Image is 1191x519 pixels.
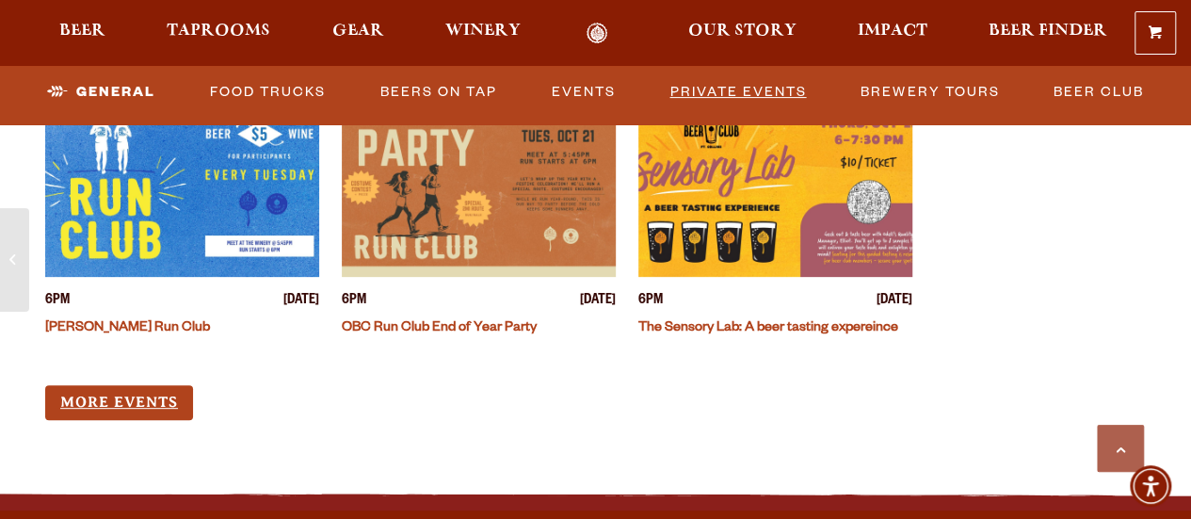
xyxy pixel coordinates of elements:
span: 6PM [342,292,366,312]
div: Accessibility Menu [1130,465,1171,507]
span: Winery [445,24,521,39]
span: [DATE] [580,292,616,312]
span: Gear [332,24,384,39]
span: Our Story [688,24,797,39]
a: Beer Finder [976,23,1119,44]
a: The Sensory Lab: A beer tasting expereince [638,321,898,336]
a: View event details [638,98,912,277]
span: Beer [59,24,105,39]
a: Private Events [662,71,813,114]
a: OBC Run Club End of Year Party [342,321,537,336]
a: Winery [433,23,533,44]
span: Taprooms [167,24,270,39]
a: View event details [45,98,319,277]
a: [PERSON_NAME] Run Club [45,321,210,336]
a: View event details [342,98,616,277]
span: 6PM [45,292,70,312]
a: Brewery Tours [853,71,1006,114]
a: Events [544,71,623,114]
span: [DATE] [283,292,319,312]
a: Beer [47,23,118,44]
a: Beer Club [1046,71,1151,114]
a: Scroll to top [1097,425,1144,472]
span: Impact [858,24,927,39]
a: Beers on Tap [373,71,505,114]
span: 6PM [638,292,663,312]
span: [DATE] [877,292,912,312]
a: Odell Home [562,23,633,44]
a: Impact [845,23,940,44]
span: Beer Finder [989,24,1107,39]
a: Gear [320,23,396,44]
a: More Events (opens in a new window) [45,385,193,420]
a: Food Trucks [202,71,333,114]
a: Our Story [676,23,809,44]
a: General [40,71,163,114]
a: Taprooms [154,23,282,44]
